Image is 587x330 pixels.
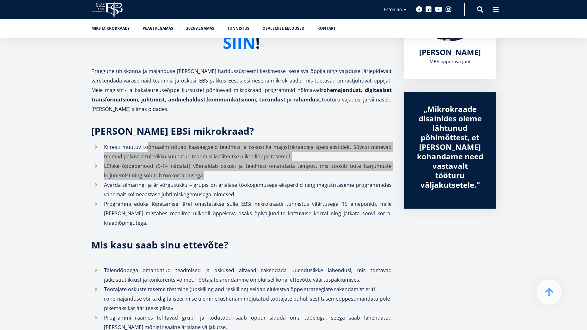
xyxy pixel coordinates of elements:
[223,35,255,51] a: SIIN
[227,25,249,32] a: Tunnistus
[91,25,130,32] a: Miks mikrokraad?
[425,6,432,13] a: Linkedin
[91,180,392,199] li: Avarda silmaringi ja ärivõrgustikku – grupis on erialase töökogemusega eksperdid ning magistritas...
[91,238,228,251] strong: Mis kasu saab sinu ettevõte?
[417,57,483,66] div: MBA õppekava juht
[91,66,392,114] p: Praegune ühiskonna ja majanduse [PERSON_NAME] haridussüsteemi keskmesse iseseisva õppija ning vaj...
[91,161,392,180] li: Lühike õppeperiood (9-14 nädalat) võimaldab oskusi ja teadmisi omandada tempos, mis soosib uute h...
[419,47,481,57] a: [PERSON_NAME]
[91,266,392,284] li: Täiendõppega omandatud teadmised ja oskused aitavad rakendada uuenduslikke lahendusi, mis toetava...
[317,25,336,32] a: Kontakt
[416,6,422,13] a: Facebook
[91,284,392,313] li: Töötajate oskuste taseme tõstmine (upskilling and reskilling) eeldab elukestva õppe strateegiate ...
[207,96,322,103] strong: kommunikatsiooni, turundust ja rahandust,
[186,25,214,32] a: 2026 algamas
[417,104,483,190] div: „Mikrokraade disainides oleme lähtunud põhimõttest, et [PERSON_NAME] kohandame need vastavalt töö...
[262,25,304,32] a: Osalemise eeldused
[104,142,392,161] p: Kiiresti muutuv töömaailm nõuab kaasaegseid teadmisi ja oskusi ka magistrikraadiga spetsialistide...
[143,25,173,32] a: Peagi algamas
[91,199,392,228] li: Programmi eduka lõpetamise järel omistatakse sulle EBSi mikrokraadi tunnistus väärtusega 15 ainep...
[91,125,254,137] strong: [PERSON_NAME] EBSi mikrokraad?
[435,6,442,13] a: Youtube
[445,6,452,13] a: Instagram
